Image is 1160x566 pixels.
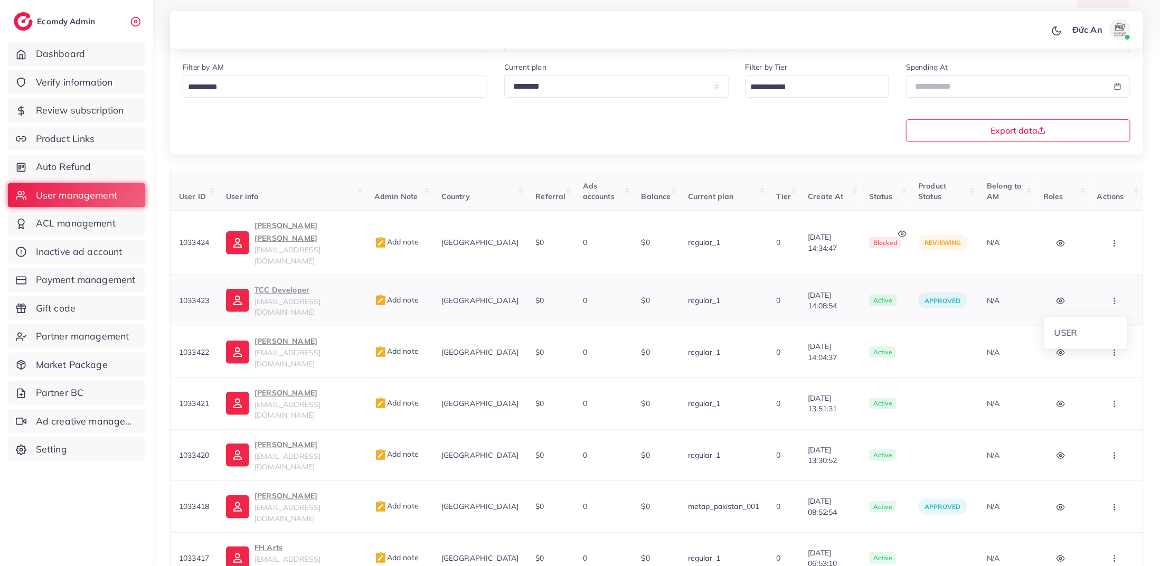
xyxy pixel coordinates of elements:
span: Setting [36,442,67,456]
span: regular_1 [688,450,720,460]
span: 0 [583,399,587,408]
span: Partner management [36,329,129,343]
span: 0 [777,238,781,247]
span: N/A [987,450,999,460]
span: Auto Refund [36,160,91,174]
a: Partner management [8,324,145,348]
span: 1033417 [179,553,209,563]
a: Inactive ad account [8,240,145,264]
p: [PERSON_NAME] [254,489,357,502]
span: Add note [374,346,419,356]
span: 0 [777,502,781,511]
span: 1033421 [179,399,209,408]
span: Status [869,192,892,201]
span: 1033424 [179,238,209,247]
button: Export data [906,119,1130,142]
a: Auto Refund [8,155,145,179]
span: 1033418 [179,502,209,511]
label: Filter by AM [183,62,224,72]
span: active [869,346,897,358]
span: active [869,552,897,564]
span: [GEOGRAPHIC_DATA] [441,450,519,460]
span: User ID [179,192,206,201]
span: regular_1 [688,553,720,563]
span: 0 [583,238,587,247]
span: $0 [535,450,544,460]
h2: Ecomdy Admin [37,16,98,26]
span: Current plan [688,192,734,201]
a: Payment management [8,268,145,292]
span: approved [925,503,960,511]
span: regular_1 [688,238,720,247]
span: $0 [535,238,544,247]
span: Ad creative management [36,414,137,428]
img: admin_note.cdd0b510.svg [374,501,387,513]
span: $0 [535,399,544,408]
span: 0 [777,553,781,563]
img: ic-user-info.36bf1079.svg [226,341,249,364]
span: Product Status [918,181,946,201]
label: Spending At [906,62,948,72]
span: Payment management [36,273,136,287]
span: Export data [991,126,1046,135]
label: Filter by Tier [746,62,787,72]
p: [PERSON_NAME] [254,386,357,399]
a: Partner BC [8,381,145,405]
span: N/A [987,347,999,357]
img: logo [14,12,33,31]
span: 1033422 [179,347,209,357]
span: reviewing [925,239,961,247]
img: admin_note.cdd0b510.svg [374,397,387,410]
span: [DATE] 13:30:52 [808,445,852,466]
span: ACL management [36,216,116,230]
a: Setting [8,437,145,461]
img: admin_note.cdd0b510.svg [374,346,387,359]
span: Add note [374,553,419,562]
a: [PERSON_NAME][EMAIL_ADDRESS][DOMAIN_NAME] [226,489,357,524]
span: 0 [583,347,587,357]
p: TCC Developer [254,284,357,296]
span: Add note [374,237,419,247]
span: Referral [535,192,565,201]
span: regular_1 [688,347,720,357]
div: Search for option [183,75,487,98]
span: [DATE] 08:52:54 [808,496,852,517]
span: 0 [777,399,781,408]
span: Actions [1097,192,1124,201]
span: [GEOGRAPHIC_DATA] [441,399,519,408]
span: [DATE] 13:51:31 [808,393,852,414]
img: ic-user-info.36bf1079.svg [226,289,249,312]
span: Balance [642,192,671,201]
a: User management [8,183,145,207]
span: Partner BC [36,386,84,400]
span: Verify information [36,76,113,89]
span: 0 [583,553,587,563]
span: [GEOGRAPHIC_DATA] [441,347,519,357]
span: N/A [987,238,999,247]
a: Product Links [8,127,145,151]
span: USER [1054,327,1077,338]
a: [PERSON_NAME] [PERSON_NAME][EMAIL_ADDRESS][DOMAIN_NAME] [226,219,357,266]
a: logoEcomdy Admin [14,12,98,31]
span: active [869,449,897,461]
label: Current plan [504,62,546,72]
span: [DATE] 14:04:37 [808,341,852,363]
span: [DATE] 14:08:54 [808,290,852,312]
span: Product Links [36,132,95,146]
span: $0 [535,502,544,511]
span: Add note [374,449,419,459]
span: $0 [642,450,650,460]
span: N/A [987,296,999,305]
span: Create At [808,192,843,201]
span: [GEOGRAPHIC_DATA] [441,296,519,305]
span: N/A [987,502,999,511]
span: [EMAIL_ADDRESS][DOMAIN_NAME] [254,451,320,471]
span: [EMAIL_ADDRESS][DOMAIN_NAME] [254,503,320,523]
span: N/A [987,399,999,408]
span: [EMAIL_ADDRESS][DOMAIN_NAME] [254,348,320,368]
span: Tier [777,192,791,201]
a: Verify information [8,70,145,95]
span: active [869,295,897,306]
span: 0 [777,450,781,460]
span: 0 [583,450,587,460]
